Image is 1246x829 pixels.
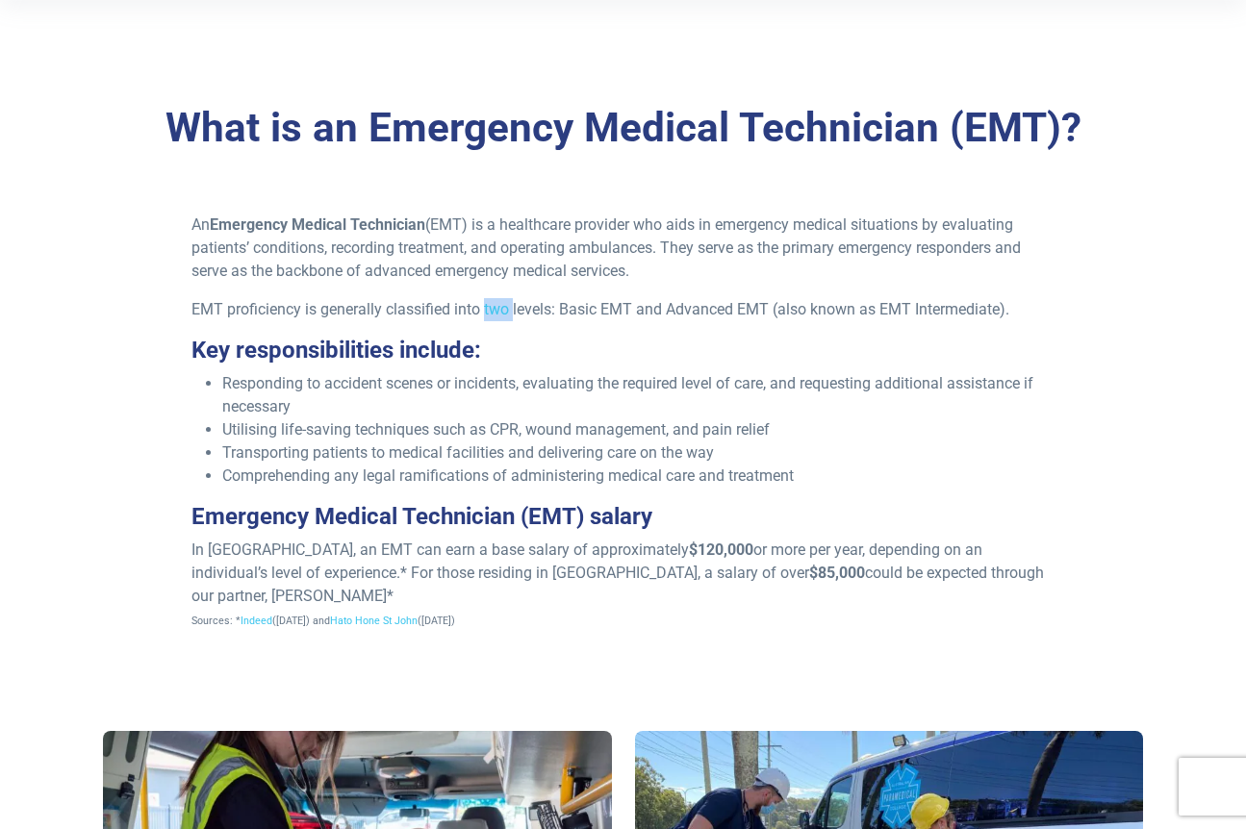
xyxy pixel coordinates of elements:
[191,615,455,627] span: Sources: * ([DATE]) and ([DATE])
[241,615,272,627] a: Indeed
[191,503,1054,531] h3: Emergency Medical Technician (EMT) salary
[222,441,1054,465] li: Transporting patients to medical facilities and delivering care on the way
[191,337,1054,364] h3: Key responsibilities include:
[191,298,1054,321] p: EMT proficiency is generally classified into two levels: Basic EMT and Advanced EMT (also known a...
[330,615,418,627] a: Hato Hone St John
[191,539,1054,631] p: In [GEOGRAPHIC_DATA], an EMT can earn a base salary of approximately or more per year, depending ...
[222,418,1054,441] li: Utilising life-saving techniques such as CPR, wound management, and pain relief
[689,540,753,559] strong: $120,000
[222,465,1054,488] li: Comprehending any legal ramifications of administering medical care and treatment
[809,564,865,582] strong: $85,000
[210,215,425,234] strong: Emergency Medical Technician
[191,214,1054,283] p: An (EMT) is a healthcare provider who aids in emergency medical situations by evaluating patients...
[103,104,1142,153] h2: What is an Emergency Medical Technician (EMT)?
[222,372,1054,418] li: Responding to accident scenes or incidents, evaluating the required level of care, and requesting...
